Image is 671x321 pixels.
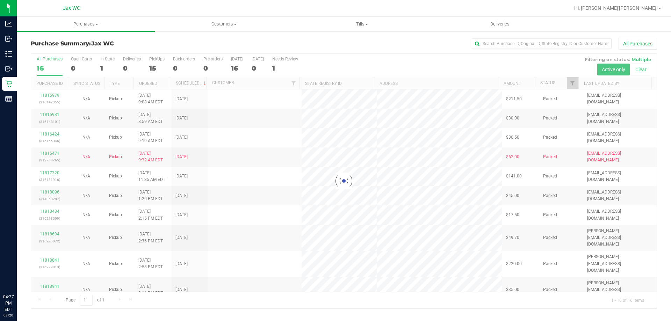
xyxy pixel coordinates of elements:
inline-svg: Analytics [5,20,12,27]
span: Hi, [PERSON_NAME]'[PERSON_NAME]! [574,5,658,11]
h3: Purchase Summary: [31,41,239,47]
a: Tills [293,17,431,31]
span: Customers [155,21,293,27]
span: Jax WC [63,5,80,11]
a: Purchases [17,17,155,31]
a: Deliveries [431,17,569,31]
span: Jax WC [91,40,114,47]
iframe: Resource center [7,265,28,286]
inline-svg: Retail [5,80,12,87]
p: 04:37 PM EDT [3,294,14,313]
button: All Purchases [619,38,657,50]
a: Customers [155,17,293,31]
inline-svg: Inventory [5,50,12,57]
span: Tills [293,21,431,27]
inline-svg: Reports [5,95,12,102]
span: Purchases [17,21,155,27]
inline-svg: Inbound [5,35,12,42]
input: Search Purchase ID, Original ID, State Registry ID or Customer Name... [472,38,612,49]
inline-svg: Outbound [5,65,12,72]
span: Deliveries [481,21,519,27]
p: 08/20 [3,313,14,318]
